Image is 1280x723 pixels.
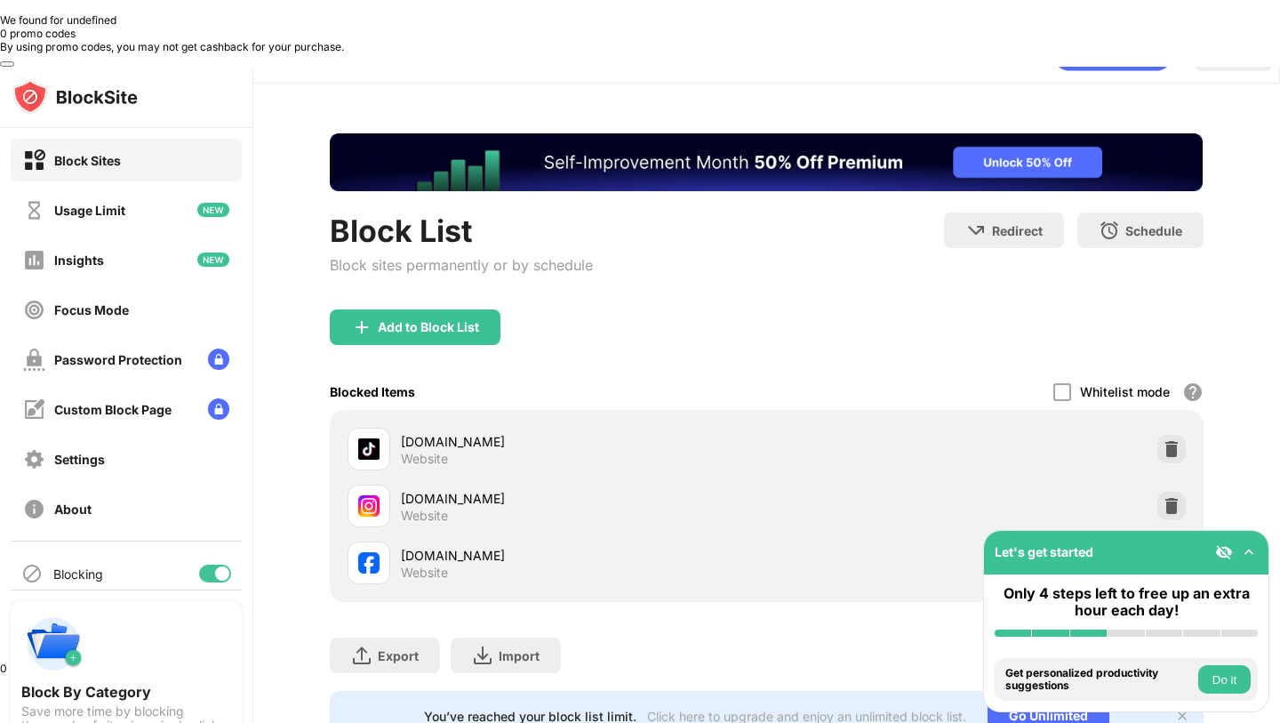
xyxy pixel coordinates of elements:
[1175,709,1189,723] img: x-button.svg
[208,398,229,420] img: lock-menu.svg
[995,585,1258,619] div: Only 4 steps left to free up an extra hour each day!
[330,133,1203,191] iframe: Banner
[197,203,229,217] img: new-icon.svg
[54,203,125,218] div: Usage Limit
[330,384,415,399] div: Blocked Items
[23,299,45,321] img: focus-off.svg
[1005,667,1194,693] div: Get personalized productivity suggestions
[23,398,45,421] img: customize-block-page-off.svg
[1125,223,1182,238] div: Schedule
[401,489,766,508] div: [DOMAIN_NAME]
[54,253,104,268] div: Insights
[54,502,92,517] div: About
[208,349,229,370] img: lock-menu.svg
[23,349,45,371] img: password-protection-off.svg
[54,352,182,367] div: Password Protection
[1215,543,1233,561] img: eye-not-visible.svg
[1240,543,1258,561] img: omni-setup-toggle.svg
[401,508,448,524] div: Website
[1080,384,1170,399] div: Whitelist mode
[54,302,129,317] div: Focus Mode
[995,544,1093,559] div: Let's get started
[12,79,138,115] img: logo-blocksite.svg
[54,153,121,168] div: Block Sites
[23,249,45,271] img: insights-off.svg
[358,552,380,574] img: favicons
[378,320,479,334] div: Add to Block List
[54,452,105,467] div: Settings
[401,565,448,581] div: Website
[992,223,1043,238] div: Redirect
[54,402,172,417] div: Custom Block Page
[1198,665,1251,694] button: Do it
[21,563,43,584] img: blocking-icon.svg
[401,451,448,467] div: Website
[23,448,45,470] img: settings-off.svg
[23,498,45,520] img: about-off.svg
[358,438,380,460] img: favicons
[21,683,231,701] div: Block By Category
[23,199,45,221] img: time-usage-off.svg
[23,149,45,172] img: block-on.svg
[21,612,85,676] img: push-categories.svg
[499,648,540,663] div: Import
[197,253,229,267] img: new-icon.svg
[53,566,103,582] div: Blocking
[378,648,419,663] div: Export
[330,213,593,249] div: Block List
[401,546,766,565] div: [DOMAIN_NAME]
[330,256,593,274] div: Block sites permanently or by schedule
[358,495,380,517] img: favicons
[401,432,766,451] div: [DOMAIN_NAME]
